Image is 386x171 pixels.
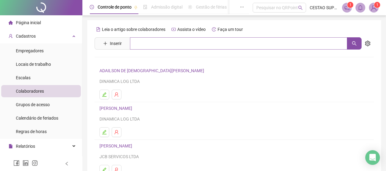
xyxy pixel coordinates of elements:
span: pushpin [134,6,138,9]
span: home [9,20,13,25]
a: [PERSON_NAME] [99,143,134,148]
sup: 1 [347,2,353,8]
a: [PERSON_NAME] [99,106,134,111]
span: setting [365,41,370,46]
div: DINAMICA LOG LTDA [99,78,369,85]
span: search [352,41,357,46]
span: file-text [96,27,100,32]
span: facebook [13,160,20,166]
span: clock-circle [90,5,94,9]
span: CESTAO SUPERMERCADOS [310,4,338,11]
span: Gestão de férias [196,5,227,9]
div: JCB SERVICOS LTDA [99,153,369,160]
span: Colaboradores [16,89,44,94]
span: Página inicial [16,20,41,25]
span: Empregadores [16,48,44,53]
span: sun [188,5,192,9]
span: user-delete [114,130,119,135]
span: user-add [9,34,13,38]
a: ADAILSON DE [DEMOGRAPHIC_DATA][PERSON_NAME] [99,68,206,73]
span: plus [103,41,107,46]
span: youtube [171,27,176,32]
span: 1 [376,3,378,7]
span: Faça um tour [218,27,243,32]
div: DINAMICA LOG LTDA [99,116,369,122]
span: instagram [32,160,38,166]
img: 84849 [369,3,378,12]
sup: Atualize o seu contato no menu Meus Dados [374,2,380,8]
span: Inserir [110,40,122,47]
span: 1 [349,3,352,7]
span: user-delete [114,92,119,97]
span: Calendário de feriados [16,116,58,121]
span: Relatórios [16,144,35,149]
span: file-done [143,5,147,9]
span: history [212,27,216,32]
span: Grupos de acesso [16,102,50,107]
span: edit [102,92,107,97]
span: edit [102,130,107,135]
span: Regras de horas [16,129,47,134]
span: file [9,144,13,148]
span: Admissão digital [151,5,182,9]
span: Leia o artigo sobre colaboradores [102,27,165,32]
span: Assista o vídeo [177,27,206,32]
span: Cadastros [16,34,36,39]
span: left [65,162,69,166]
div: Open Intercom Messenger [365,150,380,165]
span: notification [344,5,350,10]
span: Controle de ponto [98,5,132,9]
button: Inserir [98,39,127,48]
span: linkedin [23,160,29,166]
span: bell [358,5,363,10]
span: Escalas [16,75,31,80]
span: ellipsis [240,5,244,9]
span: search [298,6,303,10]
span: Locais de trabalho [16,62,51,67]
